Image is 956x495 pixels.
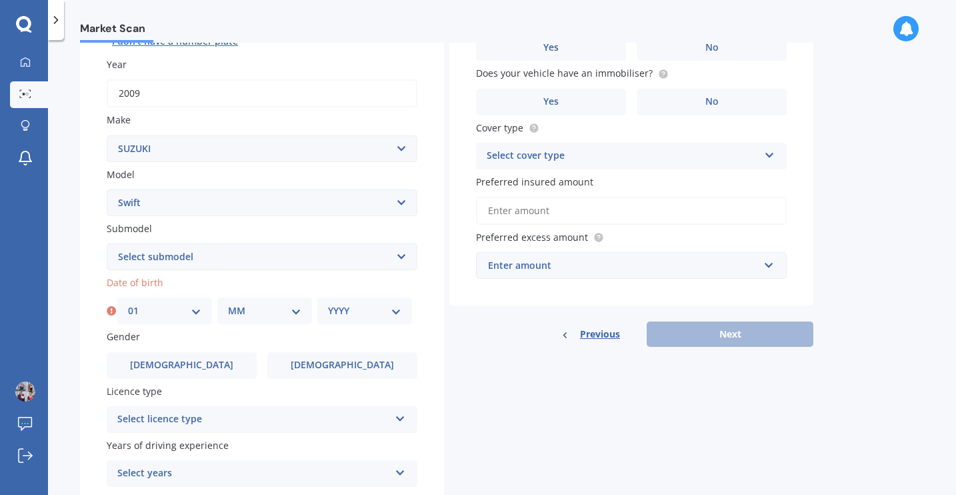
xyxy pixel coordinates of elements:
[107,331,140,344] span: Gender
[476,67,653,80] span: Does your vehicle have an immobiliser?
[488,258,759,273] div: Enter amount
[107,439,229,452] span: Years of driving experience
[543,96,559,107] span: Yes
[130,360,233,371] span: [DEMOGRAPHIC_DATA]
[543,42,559,53] span: Yes
[476,175,593,188] span: Preferred insured amount
[107,222,152,235] span: Submodel
[107,385,162,398] span: Licence type
[487,148,759,164] div: Select cover type
[80,22,153,40] span: Market Scan
[291,360,394,371] span: [DEMOGRAPHIC_DATA]
[107,114,131,127] span: Make
[705,96,719,107] span: No
[580,324,620,344] span: Previous
[107,79,417,107] input: YYYY
[15,382,35,402] img: picture
[476,231,588,243] span: Preferred excess amount
[107,168,135,181] span: Model
[705,42,719,53] span: No
[117,412,389,428] div: Select licence type
[476,121,523,134] span: Cover type
[107,58,127,71] span: Year
[117,466,389,482] div: Select years
[107,276,163,289] span: Date of birth
[476,197,787,225] input: Enter amount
